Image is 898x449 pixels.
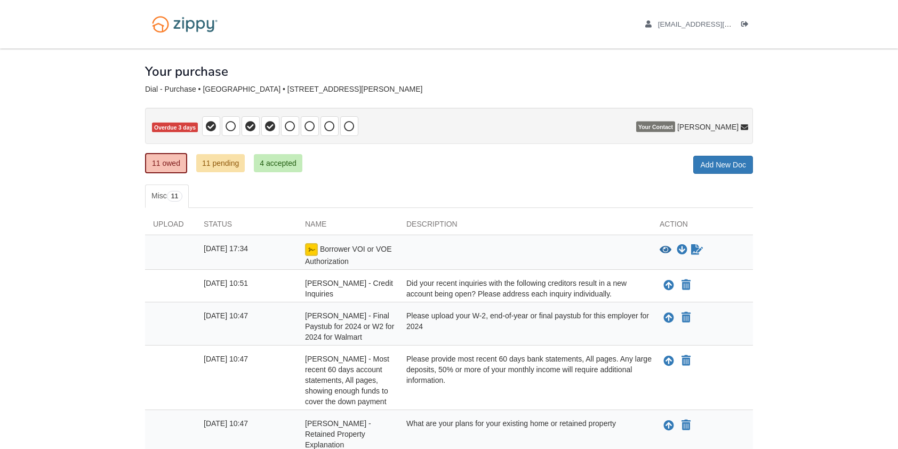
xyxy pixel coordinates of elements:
[690,243,704,256] a: Sign Form
[680,278,692,291] button: Declare Caitlyn Dial - Credit Inquiries not applicable
[680,354,692,367] button: Declare Caitlyn Dial - Most recent 60 days account statements, All pages, showing enough funds to...
[152,123,198,133] span: Overdue 3 days
[305,279,393,298] span: [PERSON_NAME] - Credit Inquiries
[305,245,391,266] span: Borrower VOI or VOE Authorization
[305,355,389,406] span: [PERSON_NAME] - Most recent 60 days account statements, All pages, showing enough funds to cover ...
[204,311,248,320] span: [DATE] 10:47
[167,191,182,202] span: 11
[677,245,687,254] a: Download Borrower VOI or VOE Authorization
[662,278,675,292] button: Upload Caitlyn Dial - Credit Inquiries
[196,154,245,172] a: 11 pending
[398,278,652,299] div: Did your recent inquiries with the following creditors result in a new account being open? Please...
[652,219,753,235] div: Action
[196,219,297,235] div: Status
[305,243,318,256] img: Ready for you to esign
[204,244,248,253] span: [DATE] 17:34
[662,310,675,324] button: Upload Caitlyn Dial - Final Paystub for 2024 or W2 for 2024 for Walmart
[693,156,753,174] a: Add New Doc
[662,418,675,432] button: Upload Caitlyn Dial - Retained Property Explanation
[145,85,753,94] div: Dial - Purchase • [GEOGRAPHIC_DATA] • [STREET_ADDRESS][PERSON_NAME]
[297,219,398,235] div: Name
[662,354,675,367] button: Upload Caitlyn Dial - Most recent 60 days account statements, All pages, showing enough funds to ...
[741,20,753,31] a: Log out
[398,219,652,235] div: Description
[680,311,692,324] button: Declare Caitlyn Dial - Final Paystub for 2024 or W2 for 2024 for Walmart not applicable
[645,20,780,31] a: edit profile
[145,11,224,38] img: Logo
[680,419,692,431] button: Declare Caitlyn Dial - Retained Property Explanation not applicable
[398,354,652,407] div: Please provide most recent 60 days bank statements, All pages. Any large deposits, 50% or more of...
[636,122,675,132] span: Your Contact
[305,419,371,449] span: [PERSON_NAME] - Retained Property Explanation
[677,122,739,132] span: [PERSON_NAME]
[145,185,189,208] a: Misc
[145,153,187,173] a: 11 owed
[204,355,248,363] span: [DATE] 10:47
[660,244,671,255] button: View Borrower VOI or VOE Authorization
[204,419,248,428] span: [DATE] 10:47
[254,154,302,172] a: 4 accepted
[305,311,394,341] span: [PERSON_NAME] - Final Paystub for 2024 or W2 for 2024 for Walmart
[398,310,652,342] div: Please upload your W-2, end-of-year or final paystub for this employer for 2024
[658,20,780,28] span: crdial20@gmail.com
[145,219,196,235] div: Upload
[204,279,248,287] span: [DATE] 10:51
[145,65,228,78] h1: Your purchase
